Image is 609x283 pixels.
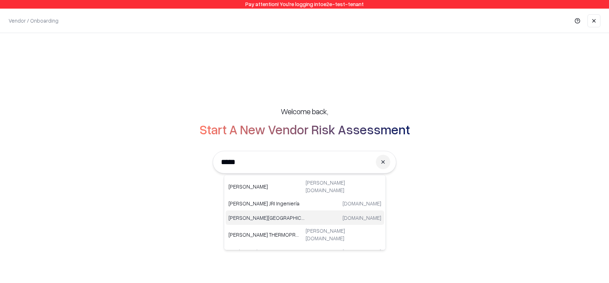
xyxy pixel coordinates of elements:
p: Vendor / Onboarding [9,17,58,24]
p: [PERSON_NAME][DOMAIN_NAME] [306,179,381,194]
p: [PERSON_NAME] JRI Ingeniería [228,199,305,207]
p: [DOMAIN_NAME] [343,199,381,207]
p: [PERSON_NAME] THERMOPROZESSTECHNIK GMBH [228,231,303,238]
p: [PERSON_NAME][GEOGRAPHIC_DATA] [228,214,305,221]
p: [DOMAIN_NAME] [343,247,381,255]
h2: Start A New Vendor Risk Assessment [199,122,410,136]
h5: Welcome back, [281,106,328,116]
p: [DOMAIN_NAME] [343,214,381,221]
p: [PERSON_NAME] [228,182,303,190]
div: Suggestions [224,175,386,250]
p: [PERSON_NAME][DOMAIN_NAME] [306,227,381,242]
p: Reich&Petch [228,247,305,255]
